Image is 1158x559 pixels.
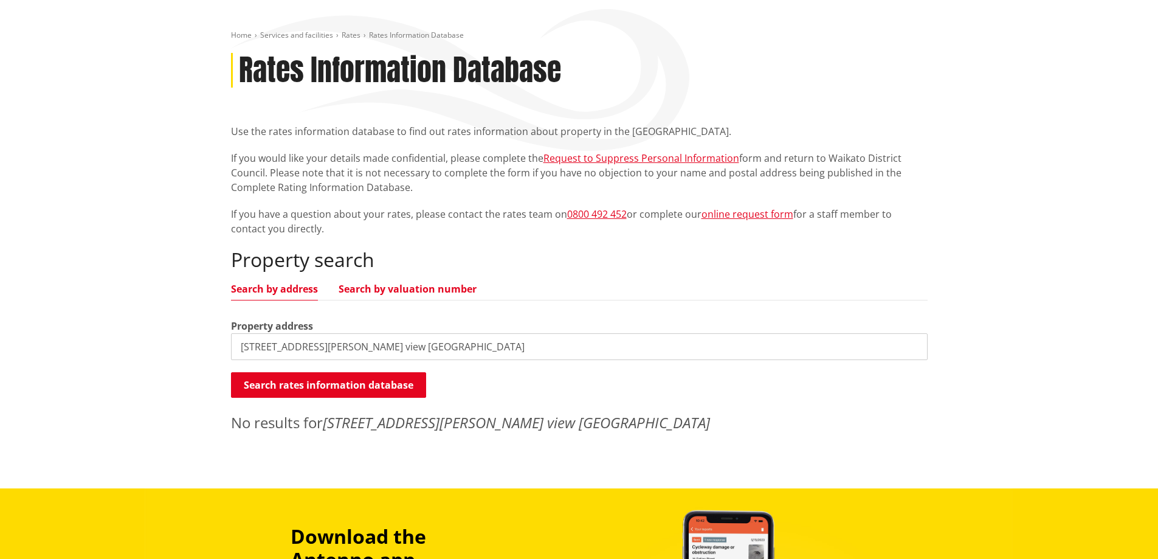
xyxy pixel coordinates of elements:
[339,284,477,294] a: Search by valuation number
[231,412,928,434] p: No results for
[323,412,710,432] em: [STREET_ADDRESS][PERSON_NAME] view [GEOGRAPHIC_DATA]
[369,30,464,40] span: Rates Information Database
[543,151,739,165] a: Request to Suppress Personal Information
[239,53,561,88] h1: Rates Information Database
[567,207,627,221] a: 0800 492 452
[342,30,360,40] a: Rates
[1102,508,1146,552] iframe: Messenger Launcher
[231,30,928,41] nav: breadcrumb
[231,207,928,236] p: If you have a question about your rates, please contact the rates team on or complete our for a s...
[231,319,313,333] label: Property address
[231,284,318,294] a: Search by address
[260,30,333,40] a: Services and facilities
[701,207,793,221] a: online request form
[231,30,252,40] a: Home
[231,372,426,398] button: Search rates information database
[231,333,928,360] input: e.g. Duke Street NGARUAWAHIA
[231,248,928,271] h2: Property search
[231,151,928,195] p: If you would like your details made confidential, please complete the form and return to Waikato ...
[231,124,928,139] p: Use the rates information database to find out rates information about property in the [GEOGRAPHI...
